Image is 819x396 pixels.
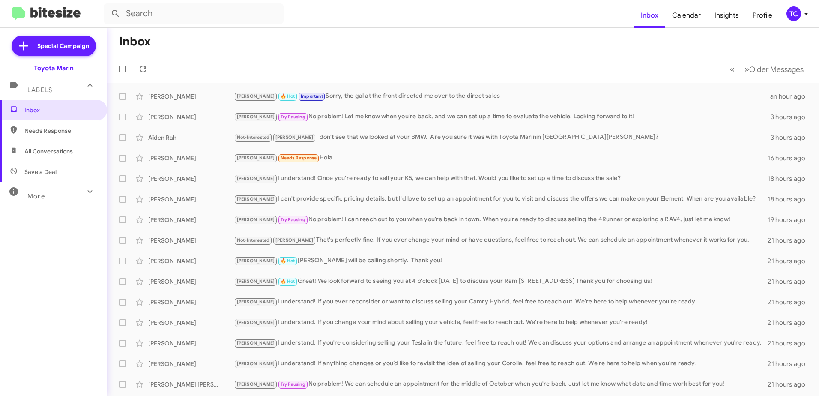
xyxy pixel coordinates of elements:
[34,64,74,72] div: Toyota Marin
[234,194,768,204] div: I can't provide specific pricing details, but I'd love to set up an appointment for you to visit ...
[237,93,275,99] span: [PERSON_NAME]
[768,380,812,389] div: 21 hours ago
[148,236,234,245] div: [PERSON_NAME]
[237,299,275,305] span: [PERSON_NAME]
[634,3,665,28] a: Inbox
[237,279,275,284] span: [PERSON_NAME]
[237,381,275,387] span: [PERSON_NAME]
[234,297,768,307] div: I understand! If you ever reconsider or want to discuss selling your Camry Hybrid, feel free to r...
[234,338,768,348] div: I understand. If you're considering selling your Tesla in the future, feel free to reach out! We ...
[148,277,234,286] div: [PERSON_NAME]
[730,64,735,75] span: «
[281,114,305,120] span: Try Pausing
[148,380,234,389] div: [PERSON_NAME] [PERSON_NAME]
[12,36,96,56] a: Special Campaign
[24,106,97,114] span: Inbox
[27,192,45,200] span: More
[237,361,275,366] span: [PERSON_NAME]
[148,298,234,306] div: [PERSON_NAME]
[786,6,801,21] div: TC
[768,360,812,368] div: 21 hours ago
[119,35,151,48] h1: Inbox
[746,3,779,28] a: Profile
[771,113,812,121] div: 3 hours ago
[237,217,275,222] span: [PERSON_NAME]
[234,91,770,101] div: Sorry, the gal at the front directed me over to the direct sales
[148,113,234,121] div: [PERSON_NAME]
[234,235,768,245] div: That's perfectly fine! If you ever change your mind or have questions, feel free to reach out. We...
[275,135,314,140] span: [PERSON_NAME]
[768,277,812,286] div: 21 hours ago
[148,318,234,327] div: [PERSON_NAME]
[237,340,275,346] span: [PERSON_NAME]
[779,6,810,21] button: TC
[768,154,812,162] div: 16 hours ago
[771,133,812,142] div: 3 hours ago
[148,133,234,142] div: Aiden Rah
[281,258,295,264] span: 🔥 Hot
[148,216,234,224] div: [PERSON_NAME]
[234,174,768,183] div: I understand! Once you're ready to sell your K5, we can help with that. Would you like to set up ...
[234,256,768,266] div: [PERSON_NAME] will be calling shortly. Thank you!
[234,318,768,327] div: I understand. If you change your mind about selling your vehicle, feel free to reach out. We're h...
[148,257,234,265] div: [PERSON_NAME]
[148,154,234,162] div: [PERSON_NAME]
[148,339,234,348] div: [PERSON_NAME]
[665,3,708,28] a: Calendar
[234,276,768,286] div: Great! We look forward to seeing you at 4 o'clock [DATE] to discuss your Ram [STREET_ADDRESS] Tha...
[24,147,73,156] span: All Conversations
[234,153,768,163] div: Hola
[739,60,809,78] button: Next
[281,279,295,284] span: 🔥 Hot
[768,236,812,245] div: 21 hours ago
[24,168,57,176] span: Save a Deal
[104,3,284,24] input: Search
[768,318,812,327] div: 21 hours ago
[234,112,771,122] div: No problem! Let me know when you're back, and we can set up a time to evaluate the vehicle. Looki...
[234,215,768,225] div: No problem! I can reach out to you when you're back in town. When you're ready to discuss selling...
[281,155,317,161] span: Needs Response
[768,174,812,183] div: 18 hours ago
[234,359,768,369] div: I understand! If anything changes or you’d like to revisit the idea of selling your Corolla, feel...
[768,257,812,265] div: 21 hours ago
[234,132,771,142] div: I don't see that we looked at your BMW. Are you sure it was with Toyota Marinin [GEOGRAPHIC_DATA]...
[749,65,804,74] span: Older Messages
[24,126,97,135] span: Needs Response
[234,379,768,389] div: No problem! We can schedule an appointment for the middle of October when you're back. Just let m...
[275,237,314,243] span: [PERSON_NAME]
[301,93,323,99] span: Important
[768,216,812,224] div: 19 hours ago
[237,258,275,264] span: [PERSON_NAME]
[281,93,295,99] span: 🔥 Hot
[708,3,746,28] a: Insights
[237,196,275,202] span: [PERSON_NAME]
[237,135,270,140] span: Not-Interested
[237,114,275,120] span: [PERSON_NAME]
[725,60,740,78] button: Previous
[768,195,812,204] div: 18 hours ago
[37,42,89,50] span: Special Campaign
[148,360,234,368] div: [PERSON_NAME]
[148,92,234,101] div: [PERSON_NAME]
[27,86,52,94] span: Labels
[148,195,234,204] div: [PERSON_NAME]
[770,92,812,101] div: an hour ago
[281,381,305,387] span: Try Pausing
[237,237,270,243] span: Not-Interested
[148,174,234,183] div: [PERSON_NAME]
[237,320,275,325] span: [PERSON_NAME]
[768,298,812,306] div: 21 hours ago
[237,176,275,181] span: [PERSON_NAME]
[281,217,305,222] span: Try Pausing
[237,155,275,161] span: [PERSON_NAME]
[744,64,749,75] span: »
[725,60,809,78] nav: Page navigation example
[768,339,812,348] div: 21 hours ago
